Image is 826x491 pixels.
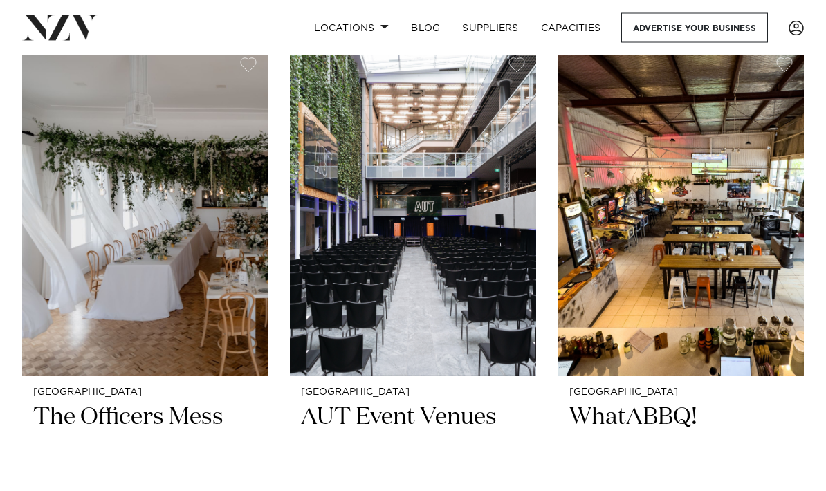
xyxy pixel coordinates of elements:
small: [GEOGRAPHIC_DATA] [569,388,793,398]
a: SUPPLIERS [451,13,529,43]
small: [GEOGRAPHIC_DATA] [33,388,257,398]
a: Advertise your business [621,13,768,43]
a: Locations [303,13,400,43]
a: BLOG [400,13,451,43]
a: Capacities [530,13,612,43]
small: [GEOGRAPHIC_DATA] [301,388,524,398]
img: Indoor space at WhatABBQ! in New Lynn [558,47,804,377]
img: nzv-logo.png [22,15,98,40]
